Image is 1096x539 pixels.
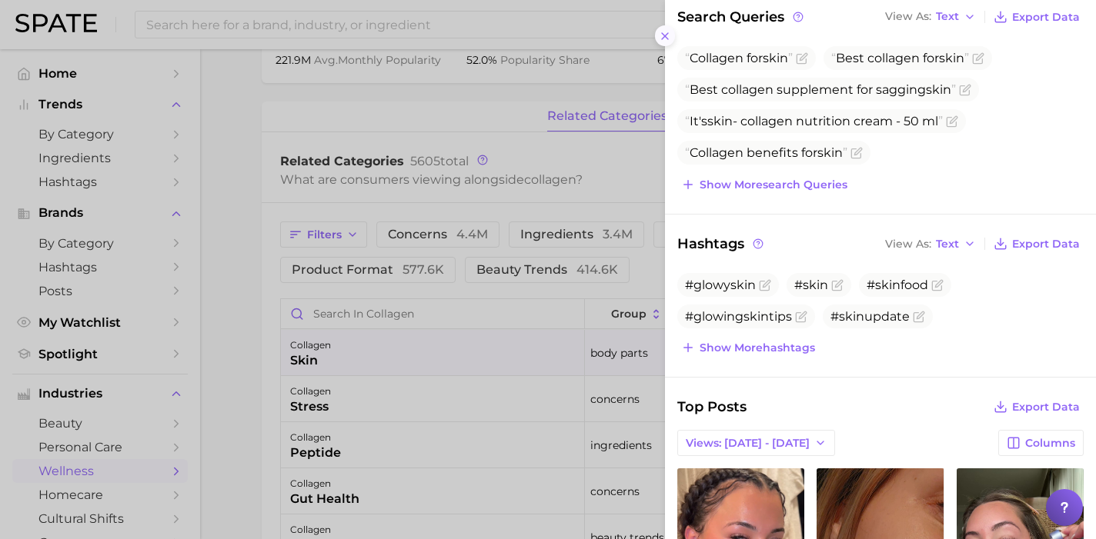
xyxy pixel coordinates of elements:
[939,51,964,65] span: skin
[998,430,1084,456] button: Columns
[685,114,943,128] span: It's - collagen nutrition cream - 50 ml
[850,147,863,159] button: Flag as miscategorized or irrelevant
[1012,11,1080,24] span: Export Data
[700,178,847,191] span: Show more search queries
[913,311,925,323] button: Flag as miscategorized or irrelevant
[677,337,819,358] button: Show morehashtags
[1012,238,1080,251] span: Export Data
[685,278,756,292] span: #glowyskin
[831,51,969,65] span: Best collagen for
[677,430,835,456] button: Views: [DATE] - [DATE]
[795,311,807,323] button: Flag as miscategorized or irrelevant
[686,437,810,450] span: Views: [DATE] - [DATE]
[794,278,828,292] span: #skin
[946,115,958,128] button: Flag as miscategorized or irrelevant
[677,174,851,195] button: Show moresearch queries
[885,240,931,248] span: View As
[831,279,844,291] button: Flag as miscategorized or irrelevant
[990,6,1084,28] button: Export Data
[867,278,928,292] span: #skinfood
[990,396,1084,418] button: Export Data
[885,12,931,21] span: View As
[707,114,733,128] span: skin
[990,233,1084,255] button: Export Data
[759,279,771,291] button: Flag as miscategorized or irrelevant
[830,309,910,324] span: #skinupdate
[881,234,980,254] button: View AsText
[931,279,944,291] button: Flag as miscategorized or irrelevant
[881,7,980,27] button: View AsText
[936,240,959,248] span: Text
[685,145,847,160] span: Collagen benefits for
[1012,401,1080,414] span: Export Data
[936,12,959,21] span: Text
[972,52,984,65] button: Flag as miscategorized or irrelevant
[685,51,793,65] span: Collagen for
[685,82,956,97] span: Best collagen supplement for sagging
[959,84,971,96] button: Flag as miscategorized or irrelevant
[796,52,808,65] button: Flag as miscategorized or irrelevant
[677,233,766,255] span: Hashtags
[700,341,815,354] span: Show more hashtags
[1025,437,1075,450] span: Columns
[685,309,792,324] span: #glowingskintips
[677,396,747,418] span: Top Posts
[677,6,806,28] span: Search Queries
[763,51,788,65] span: skin
[817,145,843,160] span: skin
[926,82,951,97] span: skin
